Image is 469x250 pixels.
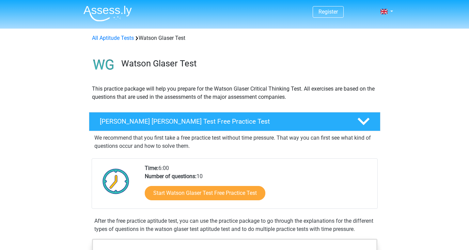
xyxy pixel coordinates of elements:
b: Time: [145,165,158,171]
div: 6:00 10 [140,164,377,208]
a: Register [318,9,338,15]
h4: [PERSON_NAME] [PERSON_NAME] Test Free Practice Test [100,118,346,125]
h3: Watson Glaser Test [121,58,375,69]
div: After the free practice aptitude test, you can use the practice package to go through the explana... [92,217,378,233]
p: This practice package will help you prepare for the Watson Glaser Critical Thinking Test. All exe... [92,85,377,101]
p: We recommend that you first take a free practice test without time pressure. That way you can fir... [94,134,375,150]
div: Watson Glaser Test [89,34,380,42]
img: watson glaser test [89,50,118,79]
img: Assessly [83,5,132,21]
img: Clock [99,164,133,198]
b: Number of questions: [145,173,197,179]
a: Start Watson Glaser Test Free Practice Test [145,186,265,200]
a: All Aptitude Tests [92,35,134,41]
a: [PERSON_NAME] [PERSON_NAME] Test Free Practice Test [86,112,383,131]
